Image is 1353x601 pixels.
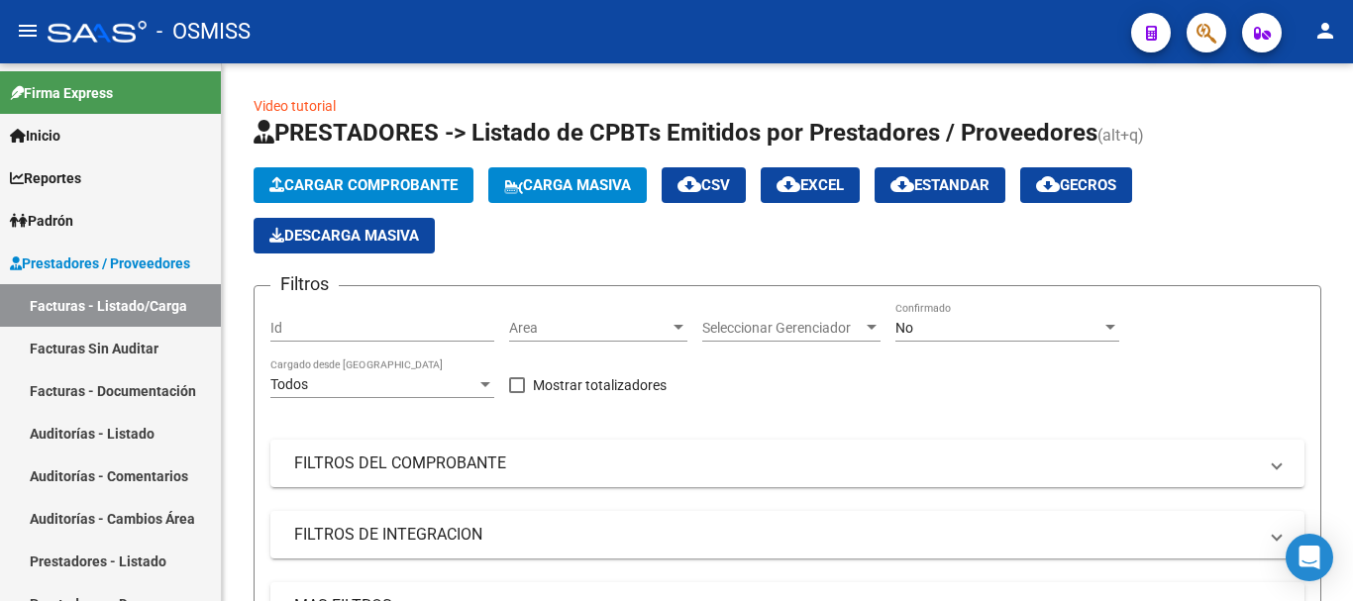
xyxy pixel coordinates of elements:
mat-icon: cloud_download [890,172,914,196]
span: Carga Masiva [504,176,631,194]
mat-icon: cloud_download [1036,172,1060,196]
mat-panel-title: FILTROS DE INTEGRACION [294,524,1257,546]
h3: Filtros [270,270,339,298]
mat-expansion-panel-header: FILTROS DE INTEGRACION [270,511,1304,558]
a: Video tutorial [254,98,336,114]
span: Todos [270,376,308,392]
span: Gecros [1036,176,1116,194]
span: Prestadores / Proveedores [10,252,190,274]
span: Padrón [10,210,73,232]
span: Reportes [10,167,81,189]
button: Descarga Masiva [254,218,435,253]
span: (alt+q) [1097,126,1144,145]
span: Cargar Comprobante [269,176,458,194]
span: No [895,320,913,336]
mat-icon: person [1313,19,1337,43]
mat-expansion-panel-header: FILTROS DEL COMPROBANTE [270,440,1304,487]
button: CSV [662,167,746,203]
span: Seleccionar Gerenciador [702,320,863,337]
button: Gecros [1020,167,1132,203]
span: Firma Express [10,82,113,104]
app-download-masive: Descarga masiva de comprobantes (adjuntos) [254,218,435,253]
span: Mostrar totalizadores [533,373,667,397]
span: - OSMISS [156,10,251,53]
span: Inicio [10,125,60,147]
button: Estandar [875,167,1005,203]
span: PRESTADORES -> Listado de CPBTs Emitidos por Prestadores / Proveedores [254,119,1097,147]
span: Estandar [890,176,989,194]
span: Area [509,320,670,337]
mat-icon: cloud_download [677,172,701,196]
button: Cargar Comprobante [254,167,473,203]
div: Open Intercom Messenger [1286,534,1333,581]
button: EXCEL [761,167,860,203]
button: Carga Masiva [488,167,647,203]
span: Descarga Masiva [269,227,419,245]
span: EXCEL [777,176,844,194]
mat-icon: menu [16,19,40,43]
mat-icon: cloud_download [777,172,800,196]
mat-panel-title: FILTROS DEL COMPROBANTE [294,452,1257,474]
span: CSV [677,176,730,194]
